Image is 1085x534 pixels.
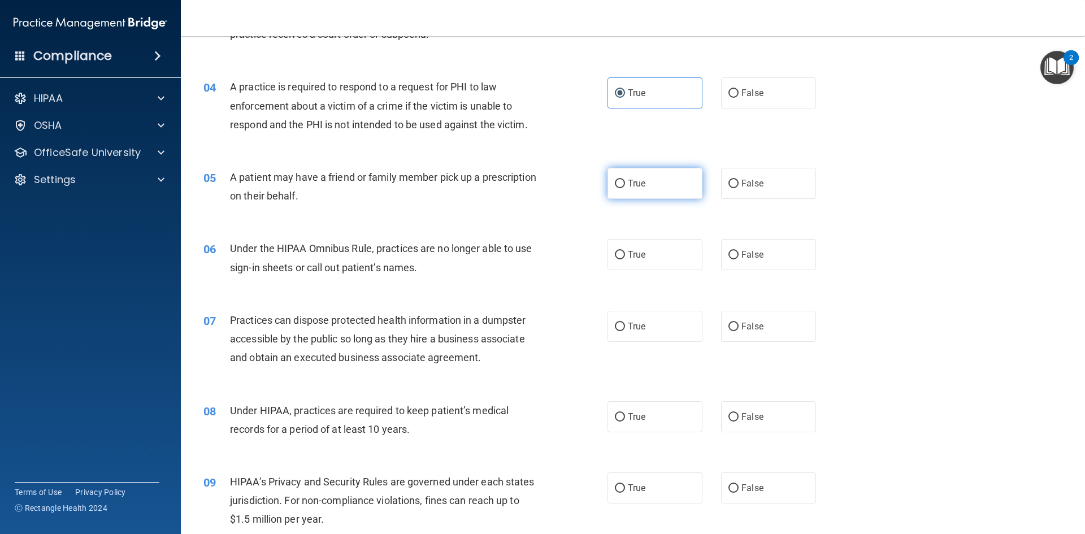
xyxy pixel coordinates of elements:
[741,249,763,260] span: False
[628,411,645,422] span: True
[203,476,216,489] span: 09
[628,483,645,493] span: True
[728,413,739,422] input: False
[728,323,739,331] input: False
[741,88,763,98] span: False
[203,171,216,185] span: 05
[728,180,739,188] input: False
[230,81,528,130] span: A practice is required to respond to a request for PHI to law enforcement about a victim of a cri...
[34,119,62,132] p: OSHA
[728,251,739,259] input: False
[14,12,167,34] img: PMB logo
[230,171,536,202] span: A patient may have a friend or family member pick up a prescription on their behalf.
[34,146,141,159] p: OfficeSafe University
[628,88,645,98] span: True
[628,249,645,260] span: True
[741,483,763,493] span: False
[230,476,535,525] span: HIPAA’s Privacy and Security Rules are governed under each states jurisdiction. For non-complianc...
[615,323,625,331] input: True
[34,92,63,105] p: HIPAA
[33,48,112,64] h4: Compliance
[14,146,164,159] a: OfficeSafe University
[15,502,107,514] span: Ⓒ Rectangle Health 2024
[203,314,216,328] span: 07
[75,487,126,498] a: Privacy Policy
[615,484,625,493] input: True
[1069,58,1073,72] div: 2
[728,484,739,493] input: False
[628,178,645,189] span: True
[741,411,763,422] span: False
[615,89,625,98] input: True
[741,321,763,332] span: False
[203,81,216,94] span: 04
[15,487,62,498] a: Terms of Use
[230,314,526,363] span: Practices can dispose protected health information in a dumpster accessible by the public so long...
[203,405,216,418] span: 08
[14,173,164,186] a: Settings
[615,180,625,188] input: True
[14,119,164,132] a: OSHA
[741,178,763,189] span: False
[1040,51,1074,84] button: Open Resource Center, 2 new notifications
[14,92,164,105] a: HIPAA
[615,413,625,422] input: True
[628,321,645,332] span: True
[230,405,509,435] span: Under HIPAA, practices are required to keep patient’s medical records for a period of at least 10...
[615,251,625,259] input: True
[34,173,76,186] p: Settings
[728,89,739,98] input: False
[230,242,532,273] span: Under the HIPAA Omnibus Rule, practices are no longer able to use sign-in sheets or call out pati...
[203,242,216,256] span: 06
